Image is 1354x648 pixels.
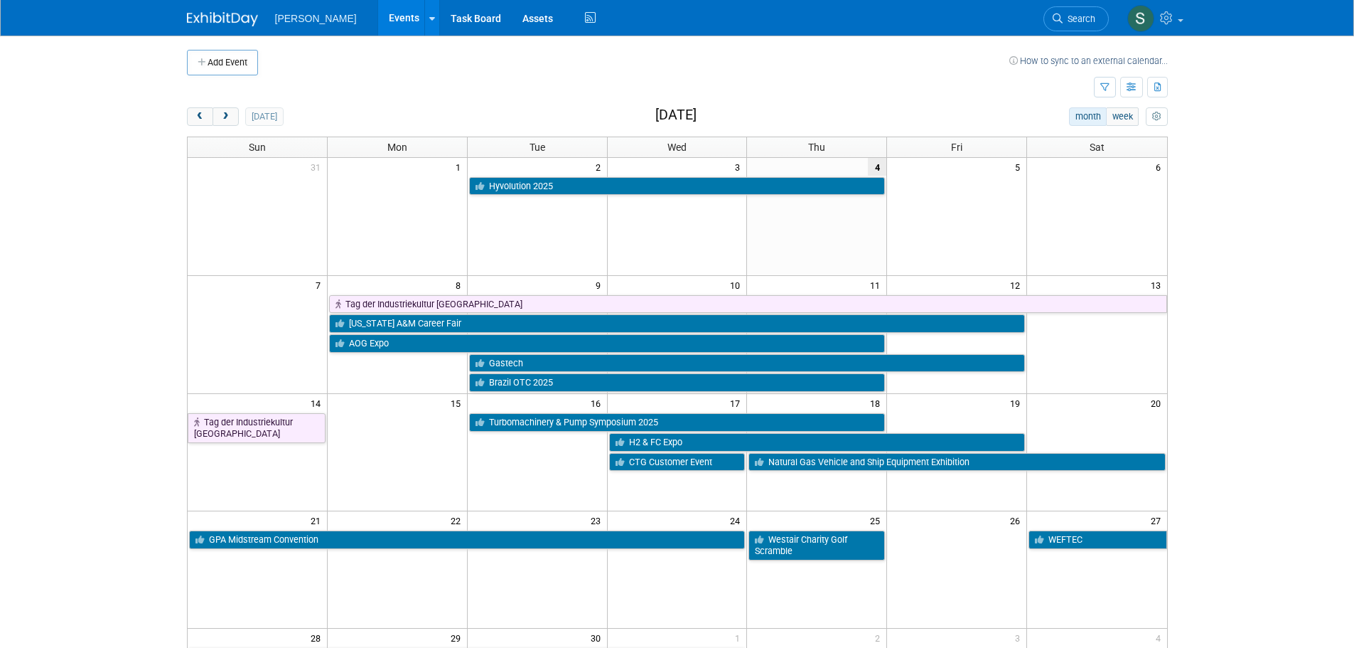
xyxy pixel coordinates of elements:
[748,453,1165,472] a: Natural Gas Vehicle and Ship Equipment Exhibition
[1149,276,1167,294] span: 13
[469,413,886,432] a: Turbomachinery & Pump Symposium 2025
[594,276,607,294] span: 9
[329,295,1167,314] a: Tag der Industriekultur [GEOGRAPHIC_DATA]
[869,394,886,412] span: 18
[187,50,258,75] button: Add Event
[734,629,746,647] span: 1
[275,13,357,24] span: [PERSON_NAME]
[748,531,885,560] a: Westair Charity Golf Scramble
[1014,158,1026,176] span: 5
[329,314,1025,333] a: [US_STATE] A&M Career Fair
[874,629,886,647] span: 2
[1069,107,1107,126] button: month
[1146,107,1167,126] button: myCustomButton
[454,276,467,294] span: 8
[869,276,886,294] span: 11
[188,413,326,442] a: Tag der Industriekultur [GEOGRAPHIC_DATA]
[187,107,213,126] button: prev
[245,107,283,126] button: [DATE]
[1106,107,1139,126] button: week
[1090,142,1105,153] span: Sat
[1149,511,1167,529] span: 27
[249,142,266,153] span: Sun
[449,394,467,412] span: 15
[454,158,467,176] span: 1
[469,177,886,196] a: Hyvolution 2025
[1152,112,1161,122] i: Personalize Calendar
[589,394,607,412] span: 16
[1149,394,1167,412] span: 20
[449,511,467,529] span: 22
[1154,629,1167,647] span: 4
[1009,511,1026,529] span: 26
[729,276,746,294] span: 10
[734,158,746,176] span: 3
[309,158,327,176] span: 31
[868,158,886,176] span: 4
[1154,158,1167,176] span: 6
[594,158,607,176] span: 2
[469,373,886,392] a: Brazil OTC 2025
[951,142,962,153] span: Fri
[609,453,746,472] a: CTG Customer Event
[1028,531,1166,549] a: WEFTEC
[1009,394,1026,412] span: 19
[469,354,1025,373] a: Gastech
[1063,14,1095,24] span: Search
[589,629,607,647] span: 30
[808,142,825,153] span: Thu
[1043,6,1109,31] a: Search
[189,531,746,549] a: GPA Midstream Convention
[309,511,327,529] span: 21
[187,12,258,26] img: ExhibitDay
[387,142,407,153] span: Mon
[609,433,1026,452] a: H2 & FC Expo
[1009,55,1168,66] a: How to sync to an external calendar...
[449,629,467,647] span: 29
[869,511,886,529] span: 25
[667,142,687,153] span: Wed
[655,107,697,123] h2: [DATE]
[589,511,607,529] span: 23
[1127,5,1154,32] img: Skye Tuinei
[530,142,545,153] span: Tue
[213,107,239,126] button: next
[729,394,746,412] span: 17
[314,276,327,294] span: 7
[309,394,327,412] span: 14
[729,511,746,529] span: 24
[329,334,885,353] a: AOG Expo
[1009,276,1026,294] span: 12
[309,629,327,647] span: 28
[1014,629,1026,647] span: 3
